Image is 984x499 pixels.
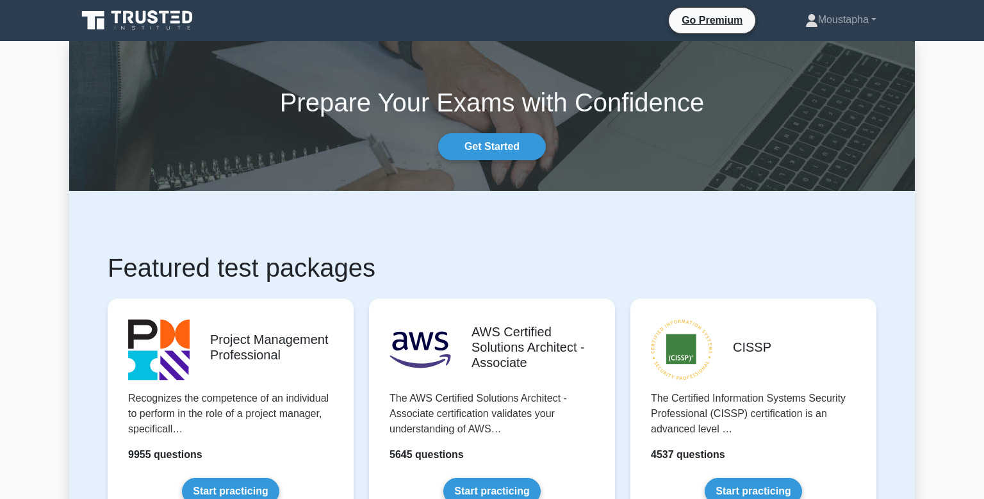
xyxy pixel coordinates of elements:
a: Get Started [438,133,546,160]
h1: Prepare Your Exams with Confidence [69,87,915,118]
a: Go Premium [674,12,750,28]
a: Moustapha [775,7,907,33]
h1: Featured test packages [108,252,876,283]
